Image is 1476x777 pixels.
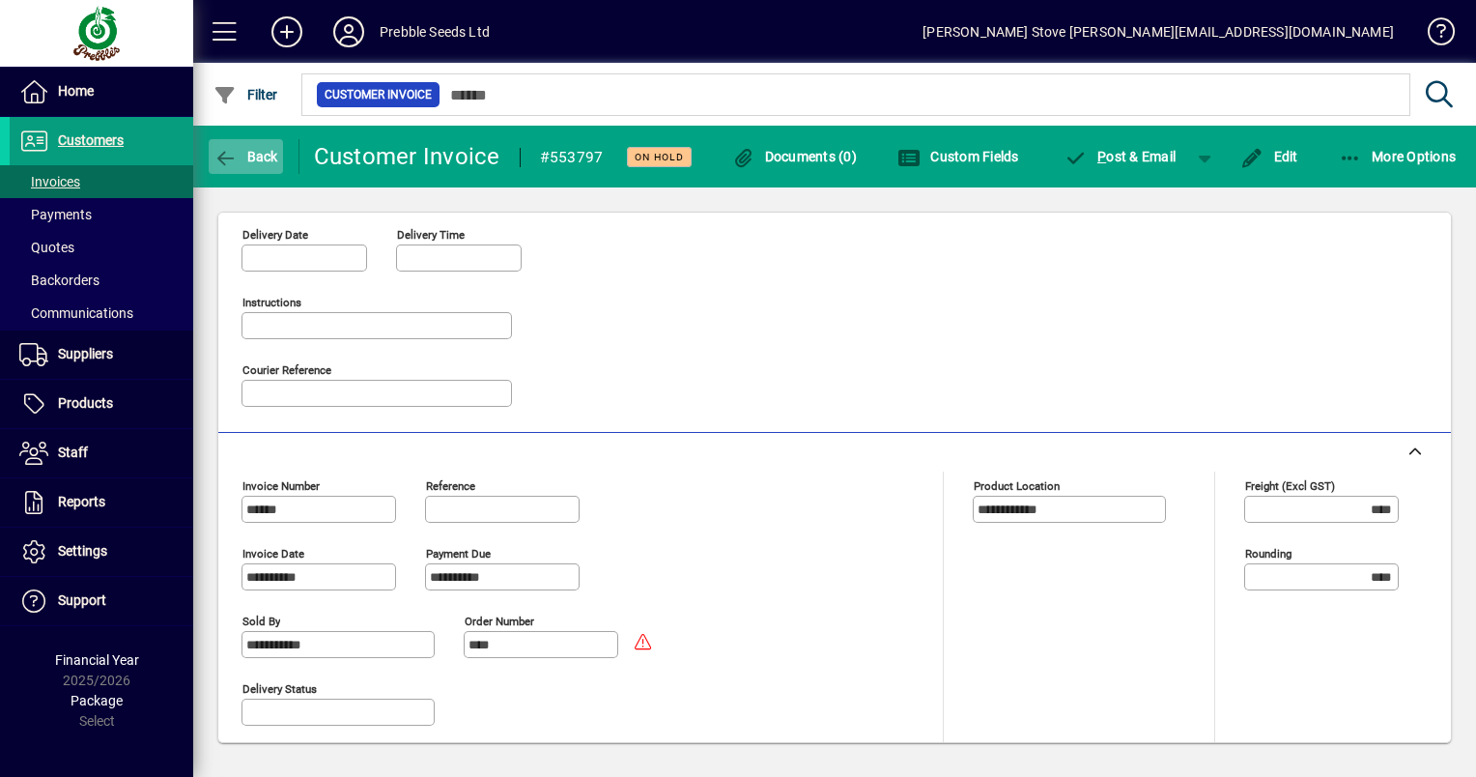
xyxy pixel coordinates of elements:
span: Invoices [19,174,80,189]
span: Custom Fields [897,149,1019,164]
a: Staff [10,429,193,477]
mat-label: Order number [465,614,534,627]
mat-label: Payment due [426,546,491,560]
button: Add [256,14,318,49]
span: Communications [19,305,133,321]
a: Support [10,577,193,625]
button: More Options [1334,139,1462,174]
span: Payments [19,207,92,222]
span: Back [213,149,278,164]
span: ost & Email [1064,149,1177,164]
a: Backorders [10,264,193,297]
a: Knowledge Base [1413,4,1452,67]
button: Documents (0) [726,139,862,174]
span: Quotes [19,240,74,255]
div: Prebble Seeds Ltd [380,16,490,47]
app-page-header-button: Back [193,139,299,174]
span: Reports [58,494,105,509]
mat-label: Sold by [242,614,280,627]
span: Settings [58,543,107,559]
a: Suppliers [10,331,193,379]
a: Reports [10,478,193,527]
button: Post & Email [1055,139,1186,174]
mat-label: Instructions [242,295,301,308]
span: Package [71,693,123,708]
a: Payments [10,198,193,231]
div: [PERSON_NAME] Stove [PERSON_NAME][EMAIL_ADDRESS][DOMAIN_NAME] [922,16,1394,47]
span: Documents (0) [731,149,857,164]
mat-label: Invoice date [242,546,304,560]
button: Edit [1235,139,1303,174]
span: P [1097,149,1106,164]
span: More Options [1339,149,1457,164]
div: #553797 [540,142,604,173]
a: Communications [10,297,193,330]
a: Products [10,380,193,428]
span: Staff [58,445,88,460]
mat-label: Invoice number [242,478,320,492]
mat-label: Product location [974,478,1060,492]
mat-label: Delivery time [397,227,465,241]
mat-label: Freight (excl GST) [1245,478,1335,492]
span: Edit [1240,149,1298,164]
mat-label: Delivery date [242,227,308,241]
span: Support [58,592,106,608]
span: Home [58,83,94,99]
mat-label: Reference [426,478,475,492]
span: Customers [58,132,124,148]
span: Backorders [19,273,99,288]
a: Quotes [10,231,193,264]
span: Financial Year [55,652,139,668]
mat-label: Courier Reference [242,362,331,376]
span: Filter [213,87,278,102]
span: On hold [635,151,684,163]
button: Back [209,139,283,174]
div: Customer Invoice [314,141,500,172]
button: Profile [318,14,380,49]
button: Filter [209,77,283,112]
mat-label: Delivery status [242,681,317,695]
a: Invoices [10,165,193,198]
span: Suppliers [58,346,113,361]
span: Products [58,395,113,411]
mat-label: Rounding [1245,546,1291,560]
button: Custom Fields [893,139,1024,174]
a: Home [10,68,193,116]
span: Customer Invoice [325,85,432,104]
a: Settings [10,528,193,576]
